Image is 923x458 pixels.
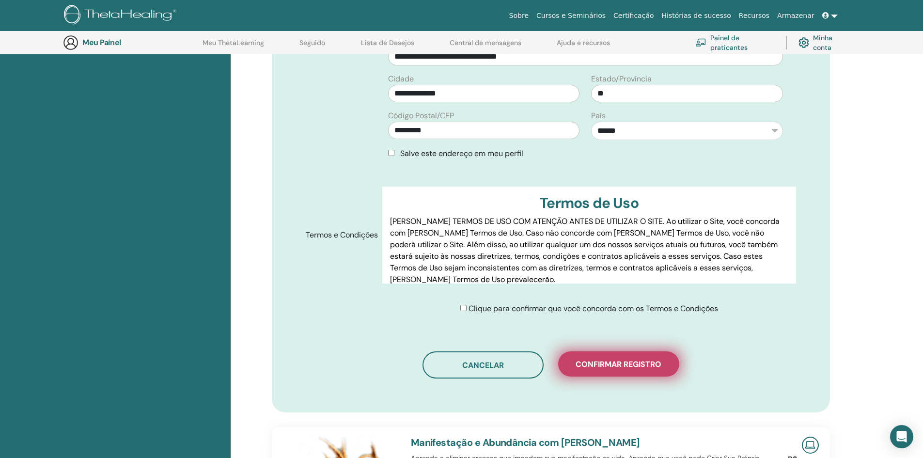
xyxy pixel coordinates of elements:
[557,39,610,54] a: Ajuda e recursos
[658,7,735,25] a: Histórias de sucesso
[695,38,706,47] img: chalkboard-teacher.svg
[798,32,850,53] a: Minha conta
[63,35,78,50] img: generic-user-icon.jpg
[591,111,606,121] font: País
[462,360,504,370] font: Cancelar
[773,7,818,25] a: Armazenar
[557,38,610,47] font: Ajuda e recursos
[422,351,544,379] button: Cancelar
[613,12,654,19] font: Certificação
[735,7,773,25] a: Recursos
[813,34,832,52] font: Minha conta
[400,148,523,158] font: Salve este endereço em meu perfil
[777,12,814,19] font: Armazenar
[509,12,529,19] font: Sobre
[558,351,679,377] button: Confirmar registro
[505,7,532,25] a: Sobre
[411,436,640,449] a: Manifestação e Abundância com [PERSON_NAME]
[798,35,809,50] img: cog.svg
[710,34,748,52] font: Painel de praticantes
[532,7,610,25] a: Cursos e Seminários
[662,12,731,19] font: Histórias de sucesso
[591,74,652,84] font: Estado/Província
[388,74,414,84] font: Cidade
[802,437,819,454] img: Seminário Online ao Vivo
[203,39,264,54] a: Meu ThetaLearning
[610,7,657,25] a: Certificação
[890,425,913,448] div: Open Intercom Messenger
[576,359,661,369] font: Confirmar registro
[388,111,454,121] font: Código Postal/CEP
[361,39,414,54] a: Lista de Desejos
[306,230,378,240] font: Termos e Condições
[469,303,718,314] font: Clique para confirmar que você concorda com os Termos e Condições
[390,216,780,284] font: [PERSON_NAME] TERMOS DE USO COM ATENÇÃO ANTES DE UTILIZAR O SITE. Ao utilizar o Site, você concor...
[450,39,521,54] a: Central de mensagens
[695,32,774,53] a: Painel de praticantes
[536,12,606,19] font: Cursos e Seminários
[739,12,769,19] font: Recursos
[299,39,325,54] a: Seguido
[203,38,264,47] font: Meu ThetaLearning
[82,37,121,47] font: Meu Painel
[299,38,325,47] font: Seguido
[540,193,639,212] font: Termos de Uso
[450,38,521,47] font: Central de mensagens
[64,5,180,27] img: logo.png
[361,38,414,47] font: Lista de Desejos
